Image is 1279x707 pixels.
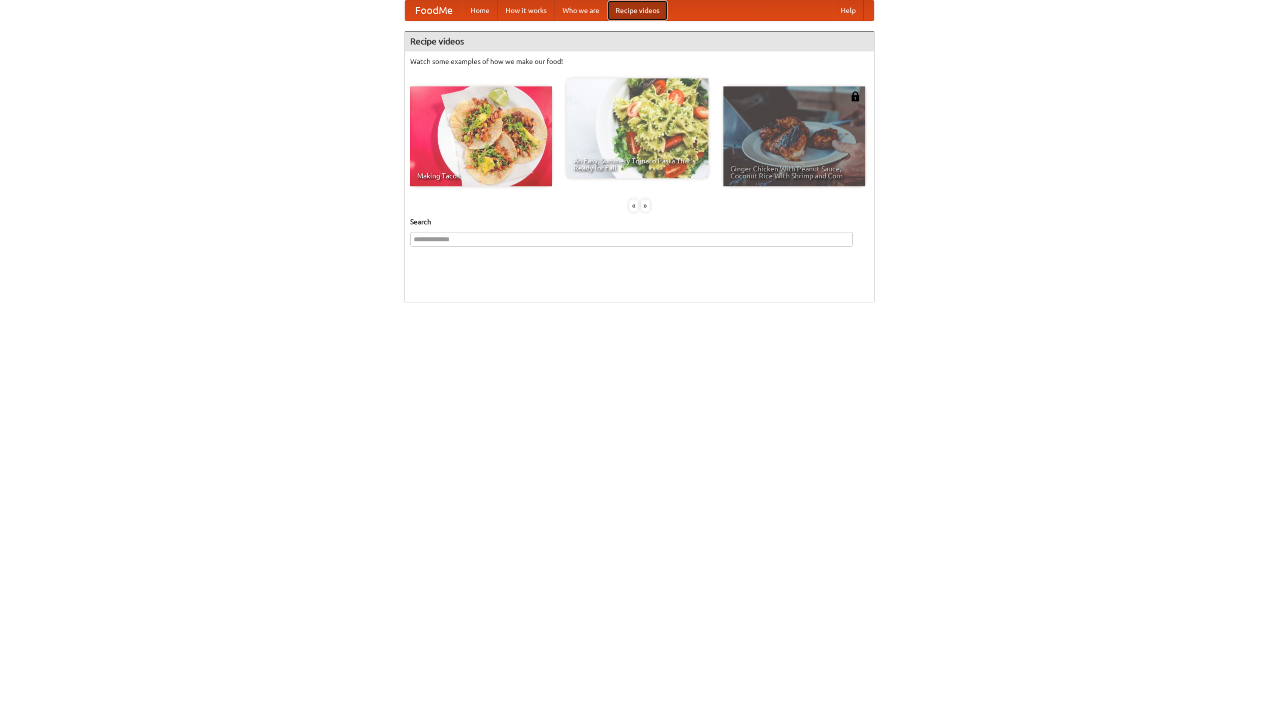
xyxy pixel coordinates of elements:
a: Help [833,0,864,20]
img: 483408.png [850,91,860,101]
p: Watch some examples of how we make our food! [410,56,869,66]
div: « [629,199,638,212]
a: How it works [498,0,555,20]
span: Making Tacos [417,172,545,179]
a: Making Tacos [410,86,552,186]
a: FoodMe [405,0,463,20]
h5: Search [410,217,869,227]
a: Home [463,0,498,20]
div: » [641,199,650,212]
a: An Easy, Summery Tomato Pasta That's Ready for Fall [567,78,708,178]
span: An Easy, Summery Tomato Pasta That's Ready for Fall [574,157,701,171]
h4: Recipe videos [405,31,874,51]
a: Recipe videos [608,0,667,20]
a: Who we are [555,0,608,20]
